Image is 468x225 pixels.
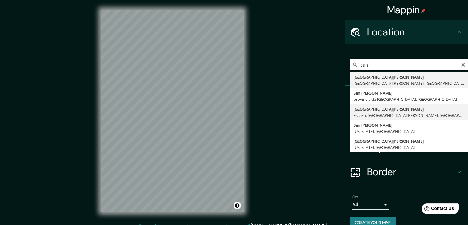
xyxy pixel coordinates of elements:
[345,160,468,184] div: Border
[461,61,466,67] button: Clear
[354,112,464,118] div: Escazú, [GEOGRAPHIC_DATA][PERSON_NAME], [GEOGRAPHIC_DATA]
[352,200,389,210] div: A4
[345,86,468,110] div: Pins
[354,74,464,80] div: [GEOGRAPHIC_DATA][PERSON_NAME]
[354,144,464,150] div: [US_STATE], [GEOGRAPHIC_DATA]
[413,201,461,218] iframe: Help widget launcher
[234,202,241,209] button: Toggle attribution
[345,135,468,160] div: Layout
[367,26,456,38] h4: Location
[421,8,426,13] img: pin-icon.png
[354,96,464,102] div: provincia de [GEOGRAPHIC_DATA], [GEOGRAPHIC_DATA]
[387,4,426,16] h4: Mappin
[354,90,464,96] div: San [PERSON_NAME]
[354,128,464,134] div: [US_STATE], [GEOGRAPHIC_DATA]
[352,194,359,200] label: Size
[354,80,464,86] div: [GEOGRAPHIC_DATA][PERSON_NAME], [GEOGRAPHIC_DATA]
[367,141,456,153] h4: Layout
[354,122,464,128] div: San [PERSON_NAME]
[345,110,468,135] div: Style
[354,138,464,144] div: [GEOGRAPHIC_DATA][PERSON_NAME]
[350,59,468,70] input: Pick your city or area
[367,166,456,178] h4: Border
[345,20,468,44] div: Location
[354,106,464,112] div: [GEOGRAPHIC_DATA][PERSON_NAME]
[101,10,244,212] canvas: Map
